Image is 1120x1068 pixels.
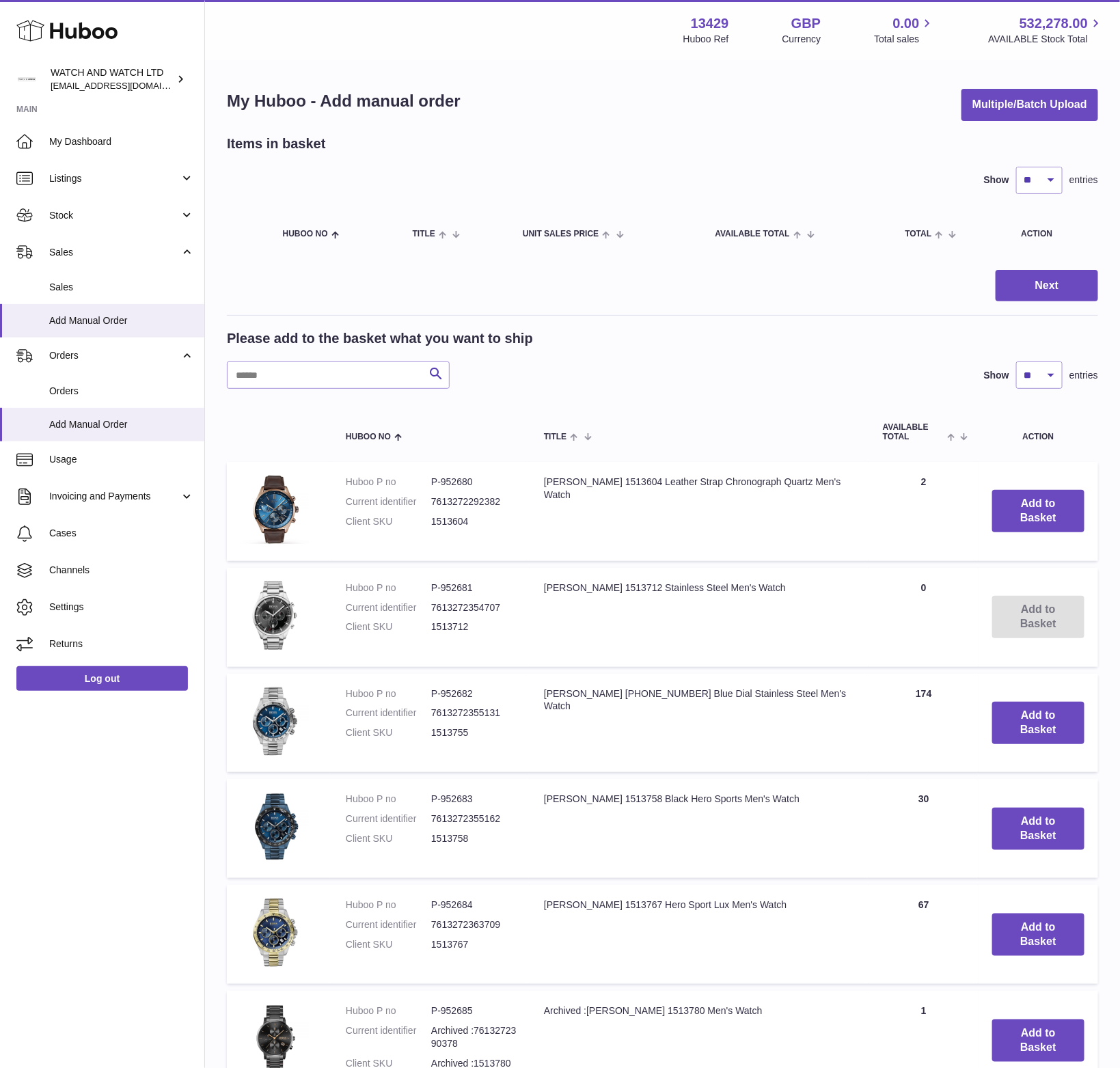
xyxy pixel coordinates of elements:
div: Action [1021,230,1084,238]
dt: Current identifier [346,601,431,614]
dd: P-952680 [431,476,517,489]
span: Sales [49,246,180,259]
dt: Client SKU [346,832,431,845]
dt: Huboo P no [346,687,431,700]
dd: P-952682 [431,687,517,700]
dt: Current identifier [346,707,431,720]
button: Next [996,270,1098,302]
dt: Client SKU [346,620,431,633]
td: [PERSON_NAME] 1513767 Hero Sport Lux Men's Watch [530,885,869,984]
img: Hugo Boss 1513755 Blue Dial Stainless Steel Men's Watch [241,687,309,756]
dt: Current identifier [346,918,431,931]
span: Add Manual Order [49,314,194,327]
span: 532,278.00 [1020,14,1088,33]
dt: Current identifier [346,812,431,825]
img: Hugo Boss 1513712 Stainless Steel Men's Watch [241,581,309,650]
dd: 7613272355162 [431,812,517,825]
dt: Current identifier [346,495,431,508]
dt: Client SKU [346,726,431,739]
dt: Huboo P no [346,476,431,489]
span: Returns [49,638,194,651]
td: [PERSON_NAME] 1513712 Stainless Steel Men's Watch [530,568,869,667]
span: AVAILABLE Total [715,230,790,238]
td: 67 [869,885,979,984]
span: entries [1069,174,1098,187]
span: Orders [49,385,194,398]
a: 0.00 Total sales [874,14,935,46]
dd: 7613272355131 [431,707,517,720]
span: Listings [49,172,180,185]
dd: P-952681 [431,581,517,594]
strong: GBP [791,14,821,33]
dd: 1513758 [431,832,517,845]
label: Show [984,174,1009,187]
span: Huboo no [283,230,328,238]
dt: Client SKU [346,938,431,951]
span: Huboo no [346,433,391,441]
span: Total [905,230,932,238]
h2: Items in basket [227,135,326,153]
button: Add to Basket [992,702,1084,744]
div: Currency [782,33,821,46]
dd: 7613272292382 [431,495,517,508]
span: Cases [49,527,194,540]
span: AVAILABLE Stock Total [988,33,1104,46]
dt: Current identifier [346,1024,431,1050]
span: Orders [49,349,180,362]
dd: 1513604 [431,515,517,528]
span: My Dashboard [49,135,194,148]
dd: 1513712 [431,620,517,633]
td: [PERSON_NAME] 1513758 Black Hero Sports Men's Watch [530,779,869,878]
span: Invoicing and Payments [49,490,180,503]
a: Log out [16,666,188,691]
h2: Please add to the basket what you want to ship [227,329,533,348]
button: Add to Basket [992,914,1084,956]
div: Huboo Ref [683,33,729,46]
dt: Huboo P no [346,1004,431,1017]
img: baris@watchandwatch.co.uk [16,69,37,90]
div: WATCH AND WATCH LTD [51,66,174,92]
dd: 7613272363709 [431,918,517,931]
button: Add to Basket [992,490,1084,532]
span: Stock [49,209,180,222]
span: 0.00 [893,14,920,33]
dd: Archived :7613272390378 [431,1024,517,1050]
dd: 1513767 [431,938,517,951]
td: 30 [869,779,979,878]
h1: My Huboo - Add manual order [227,90,461,112]
span: Settings [49,601,194,614]
label: Show [984,369,1009,382]
td: 2 [869,462,979,561]
img: Hugo Boss 1513758 Black Hero Sports Men's Watch [241,793,309,861]
td: 0 [869,568,979,667]
dt: Huboo P no [346,581,431,594]
dd: 1513755 [431,726,517,739]
dd: P-952683 [431,793,517,806]
dd: 7613272354707 [431,601,517,614]
span: Add Manual Order [49,418,194,431]
button: Add to Basket [992,1019,1084,1062]
button: Add to Basket [992,808,1084,850]
span: Title [413,230,435,238]
span: Unit Sales Price [523,230,599,238]
dt: Client SKU [346,515,431,528]
button: Multiple/Batch Upload [961,89,1098,121]
dd: P-952685 [431,1004,517,1017]
td: 174 [869,674,979,773]
th: Action [979,409,1098,454]
a: 532,278.00 AVAILABLE Stock Total [988,14,1104,46]
td: [PERSON_NAME] 1513604 Leather Strap Chronograph Quartz Men's Watch [530,462,869,561]
dt: Huboo P no [346,793,431,806]
dt: Huboo P no [346,899,431,912]
span: Title [544,433,566,441]
span: Total sales [874,33,935,46]
strong: 13429 [691,14,729,33]
span: Sales [49,281,194,294]
img: Hugo Boss 1513767 Hero Sport Lux Men's Watch [241,899,309,967]
img: Hugo Boss 1513604 Leather Strap Chronograph Quartz Men's Watch [241,476,309,544]
span: Usage [49,453,194,466]
span: AVAILABLE Total [883,423,944,441]
dd: P-952684 [431,899,517,912]
span: Channels [49,564,194,577]
span: entries [1069,369,1098,382]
